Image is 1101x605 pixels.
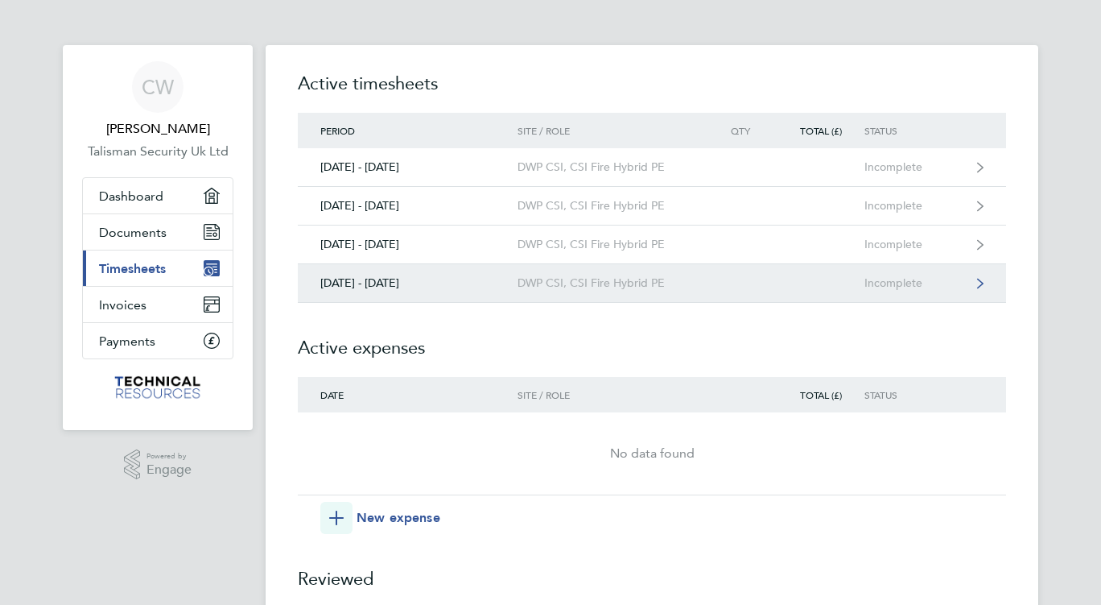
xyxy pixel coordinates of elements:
span: Christopher Withey [82,119,233,139]
nav: Main navigation [63,45,253,430]
div: Incomplete [864,276,963,290]
div: Status [864,389,963,400]
span: New expense [357,508,440,528]
a: Talisman Security Uk Ltd [82,142,233,161]
div: Total (£) [773,389,864,400]
div: [DATE] - [DATE] [298,276,518,290]
a: CW[PERSON_NAME] [82,61,233,139]
div: Site / Role [518,125,702,136]
span: Payments [99,334,155,349]
div: Qty [702,125,773,136]
div: No data found [298,444,1006,463]
div: DWP CSI, CSI Fire Hybrid PE [518,199,702,213]
div: Status [864,125,963,136]
a: Go to home page [82,375,233,401]
a: Payments [83,323,233,358]
a: Documents [83,214,233,250]
a: [DATE] - [DATE]DWP CSI, CSI Fire Hybrid PEIncomplete [298,187,1006,226]
a: Timesheets [83,251,233,286]
div: Site / Role [518,389,702,400]
div: [DATE] - [DATE] [298,199,518,213]
span: Powered by [146,450,192,463]
button: New expense [320,502,440,534]
a: Invoices [83,287,233,322]
div: Incomplete [864,238,963,251]
span: Timesheets [99,261,166,276]
a: [DATE] - [DATE]DWP CSI, CSI Fire Hybrid PEIncomplete [298,264,1006,303]
span: Dashboard [99,189,163,204]
div: Date [298,389,518,400]
h2: Active timesheets [298,71,1006,113]
a: Dashboard [83,178,233,213]
div: [DATE] - [DATE] [298,160,518,174]
span: Period [320,124,355,137]
span: Documents [99,225,167,240]
a: [DATE] - [DATE]DWP CSI, CSI Fire Hybrid PEIncomplete [298,148,1006,187]
div: DWP CSI, CSI Fire Hybrid PE [518,276,702,290]
a: [DATE] - [DATE]DWP CSI, CSI Fire Hybrid PEIncomplete [298,226,1006,264]
img: technicalresources-logo-retina.png [113,375,204,401]
span: Invoices [99,297,146,313]
div: Incomplete [864,199,963,213]
a: Powered byEngage [124,450,192,480]
h2: Active expenses [298,303,1006,377]
span: CW [142,77,174,97]
div: Total (£) [773,125,864,136]
span: Engage [146,463,192,477]
div: DWP CSI, CSI Fire Hybrid PE [518,160,702,174]
div: Incomplete [864,160,963,174]
div: [DATE] - [DATE] [298,238,518,251]
div: DWP CSI, CSI Fire Hybrid PE [518,238,702,251]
